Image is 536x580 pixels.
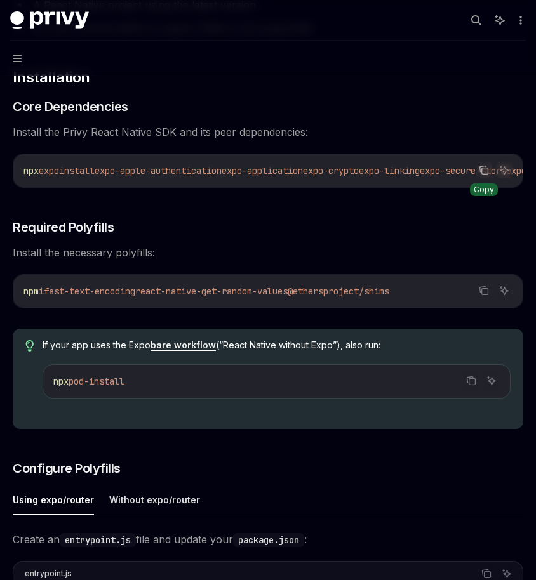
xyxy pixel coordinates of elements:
[39,286,44,297] span: i
[69,376,124,387] span: pod-install
[13,67,90,88] span: Installation
[420,165,506,176] span: expo-secure-store
[10,11,89,29] img: dark logo
[13,244,523,261] span: Install the necessary polyfills:
[109,485,200,515] button: Without expo/router
[13,531,523,548] span: Create an file and update your :
[13,485,94,515] button: Using expo/router
[476,162,492,178] button: Copy the contents from the code block
[233,533,304,547] code: package.json
[151,339,216,351] a: bare workflow
[59,165,95,176] span: install
[303,165,359,176] span: expo-crypto
[23,165,39,176] span: npx
[60,533,136,547] code: entrypoint.js
[288,286,389,297] span: @ethersproject/shims
[359,165,420,176] span: expo-linking
[496,282,513,299] button: Ask AI
[43,339,511,352] span: If your app uses the Expo (“React Native without Expo”), also run:
[513,11,526,29] button: More actions
[222,165,303,176] span: expo-application
[483,372,500,389] button: Ask AI
[135,286,288,297] span: react-native-get-random-values
[23,286,39,297] span: npm
[13,98,128,115] span: Core Dependencies
[13,459,121,477] span: Configure Polyfills
[463,372,479,389] button: Copy the contents from the code block
[13,218,114,236] span: Required Polyfills
[53,376,69,387] span: npx
[95,165,222,176] span: expo-apple-authentication
[496,162,513,178] button: Ask AI
[39,165,59,176] span: expo
[476,282,492,299] button: Copy the contents from the code block
[25,340,34,352] svg: Tip
[470,183,498,196] div: Copy
[13,123,523,141] span: Install the Privy React Native SDK and its peer dependencies:
[44,286,135,297] span: fast-text-encoding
